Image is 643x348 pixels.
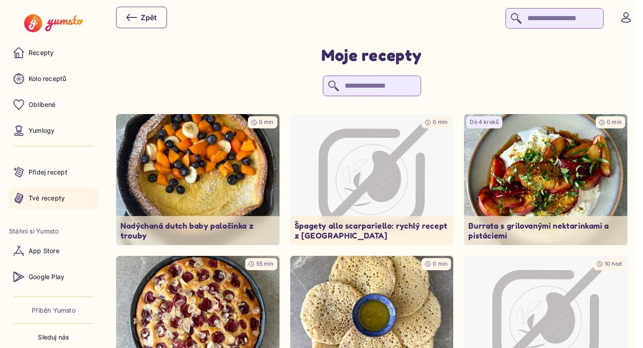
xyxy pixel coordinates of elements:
[9,227,98,236] li: Stáhni si Yumsto
[29,48,54,57] p: Recepty
[433,119,447,125] span: 0 min
[9,266,98,288] a: Google Play
[259,119,274,125] span: 0 min
[24,14,83,32] img: Yumsto logo
[29,272,64,281] p: Google Play
[32,306,75,315] a: Příběh Yumsto
[295,221,449,241] p: Špagety allo scarpariello: rychlý recept z [GEOGRAPHIC_DATA]
[116,7,167,28] button: Zpět
[290,114,454,245] a: Image not available0 minŠpagety allo scarpariello: rychlý recept z [GEOGRAPHIC_DATA]
[464,114,627,245] img: undefined
[9,68,98,89] a: Kolo receptů
[607,119,622,125] span: 0 min
[290,114,454,245] div: Image not available
[38,333,69,342] p: Sleduj nás
[29,100,56,109] p: Oblíbené
[116,114,280,245] img: undefined
[605,260,622,267] span: 10 hod
[9,94,98,115] a: Oblíbené
[9,42,98,64] a: Recepty
[9,240,98,262] a: App Store
[29,74,67,83] p: Kolo receptů
[29,126,54,135] p: Yumlogy
[116,114,280,245] a: undefined0 minNadýchaná dutch baby palačinka z trouby
[29,246,59,255] p: App Store
[321,45,422,65] h1: Moje recepty
[9,120,98,141] a: Yumlogy
[29,168,67,177] p: Přidej recept
[464,114,627,245] a: undefinedDo 4 kroků0 minBurrata s grilovanými nektarinkami a pistáciemi
[29,194,65,203] p: Tvé recepty
[470,119,499,126] p: Do 4 kroků
[256,260,274,267] span: 55 min
[9,187,98,209] a: Tvé recepty
[433,260,447,267] span: 0 min
[468,221,623,241] p: Burrata s grilovanými nektarinkami a pistáciemi
[9,161,98,183] a: Přidej recept
[126,12,157,23] div: Zpět
[121,221,275,241] p: Nadýchaná dutch baby palačinka z trouby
